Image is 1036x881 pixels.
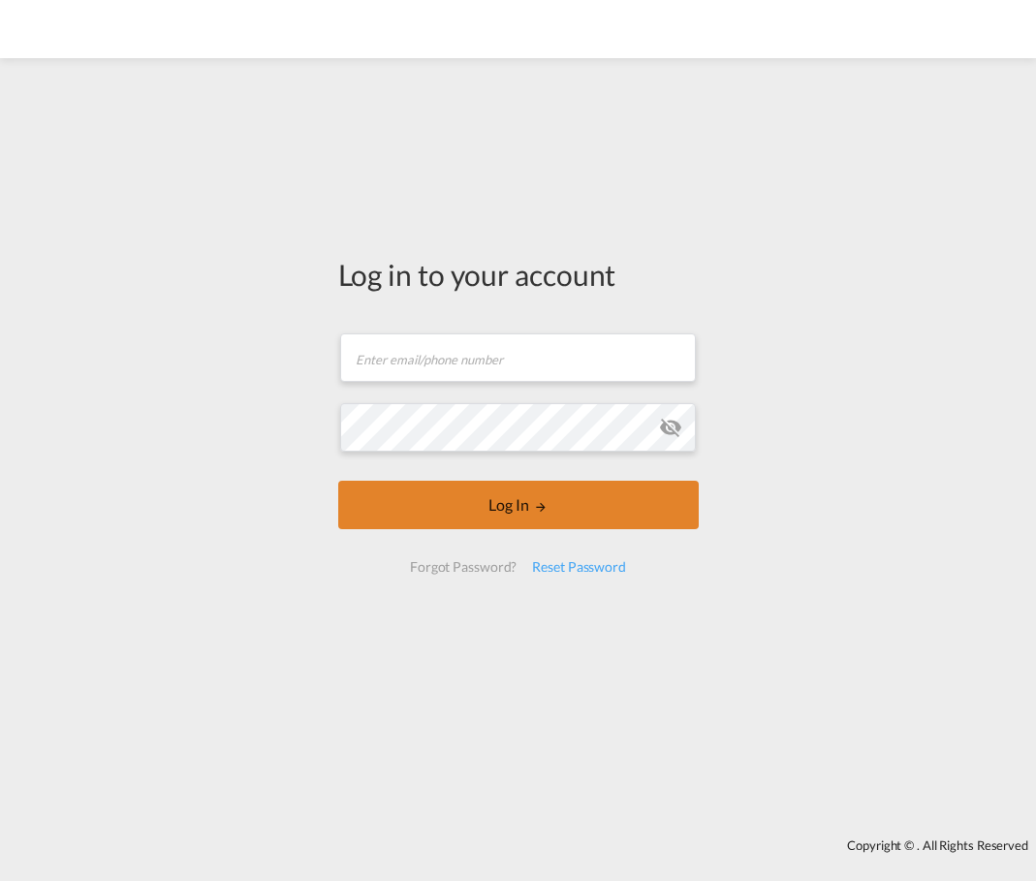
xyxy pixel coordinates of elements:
[659,416,682,439] md-icon: icon-eye-off
[524,550,634,584] div: Reset Password
[338,254,699,295] div: Log in to your account
[340,333,696,382] input: Enter email/phone number
[338,481,699,529] button: LOGIN
[402,550,524,584] div: Forgot Password?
